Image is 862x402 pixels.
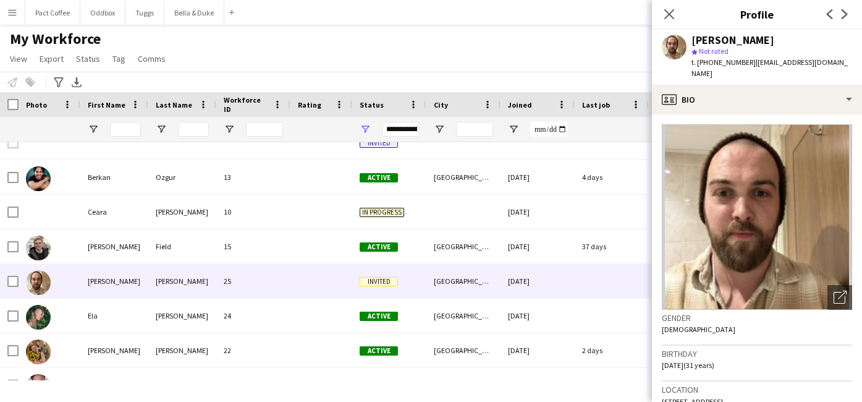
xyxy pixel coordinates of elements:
[662,325,735,334] span: [DEMOGRAPHIC_DATA]
[501,195,575,229] div: [DATE]
[426,368,501,402] div: [GEOGRAPHIC_DATA]
[112,53,125,64] span: Tag
[501,264,575,298] div: [DATE]
[26,236,51,260] img: Charlie Field
[7,137,19,148] input: Row Selection is disabled for this row (unchecked)
[649,333,729,367] div: 4
[582,100,610,109] span: Last job
[649,264,729,298] div: 0
[216,229,290,263] div: 15
[691,35,774,46] div: [PERSON_NAME]
[26,270,51,295] img: Daniel Crespin
[501,299,575,333] div: [DATE]
[80,333,148,367] div: [PERSON_NAME]
[652,6,862,22] h3: Profile
[216,264,290,298] div: 25
[501,160,575,194] div: [DATE]
[426,299,501,333] div: [GEOGRAPHIC_DATA]
[456,122,493,137] input: City Filter Input
[360,312,398,321] span: Active
[138,53,166,64] span: Comms
[10,30,101,48] span: My Workforce
[575,368,649,402] div: 2 days
[360,277,398,286] span: Invited
[10,53,27,64] span: View
[246,122,283,137] input: Workforce ID Filter Input
[426,264,501,298] div: [GEOGRAPHIC_DATA]
[691,58,848,78] span: | [EMAIL_ADDRESS][DOMAIN_NAME]
[125,1,164,25] button: Tuggs
[360,124,371,135] button: Open Filter Menu
[360,208,404,217] span: In progress
[662,361,714,370] span: [DATE] (31 years)
[80,1,125,25] button: Oddbox
[575,333,649,367] div: 2 days
[224,95,268,114] span: Workforce ID
[649,126,729,160] div: 0
[148,160,216,194] div: Ozgur
[426,229,501,263] div: [GEOGRAPHIC_DATA]
[501,229,575,263] div: [DATE]
[649,368,729,402] div: 6
[434,124,445,135] button: Open Filter Menu
[35,51,69,67] a: Export
[575,229,649,263] div: 37 days
[26,166,51,191] img: Berkan Ozgur
[530,122,567,137] input: Joined Filter Input
[662,312,852,323] h3: Gender
[88,100,125,109] span: First Name
[69,75,84,90] app-action-btn: Export XLSX
[80,160,148,194] div: Berkan
[110,122,141,137] input: First Name Filter Input
[178,122,209,137] input: Last Name Filter Input
[426,333,501,367] div: [GEOGRAPHIC_DATA]
[80,368,148,402] div: [PERSON_NAME]
[216,333,290,367] div: 22
[26,340,51,364] img: Heather Horsman
[662,384,852,395] h3: Location
[71,51,105,67] a: Status
[216,195,290,229] div: 10
[148,299,216,333] div: [PERSON_NAME]
[148,368,216,402] div: Waring
[26,100,47,109] span: Photo
[360,139,398,148] span: Invited
[224,124,235,135] button: Open Filter Menu
[649,229,729,263] div: 6
[508,124,519,135] button: Open Filter Menu
[662,124,852,310] img: Crew avatar or photo
[426,160,501,194] div: [GEOGRAPHIC_DATA]
[5,51,32,67] a: View
[80,299,148,333] div: Ela
[649,195,729,229] div: 0
[80,195,148,229] div: Ceara
[652,85,862,114] div: Bio
[51,75,66,90] app-action-btn: Advanced filters
[216,299,290,333] div: 24
[40,53,64,64] span: Export
[575,160,649,194] div: 4 days
[298,100,321,109] span: Rating
[216,160,290,194] div: 13
[26,305,51,330] img: Ela Hughes
[508,100,532,109] span: Joined
[699,46,729,56] span: Not rated
[80,229,148,263] div: [PERSON_NAME]
[827,285,852,310] div: Open photos pop-in
[434,100,448,109] span: City
[649,299,729,333] div: 0
[25,1,80,25] button: Pact Coffee
[156,100,192,109] span: Last Name
[148,333,216,367] div: [PERSON_NAME]
[360,346,398,356] span: Active
[360,242,398,252] span: Active
[164,1,224,25] button: Bella & Duke
[156,124,167,135] button: Open Filter Menu
[691,58,756,67] span: t. [PHONE_NUMBER]
[360,100,384,109] span: Status
[360,173,398,182] span: Active
[88,124,99,135] button: Open Filter Menu
[80,264,148,298] div: [PERSON_NAME]
[662,348,852,359] h3: Birthday
[148,229,216,263] div: Field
